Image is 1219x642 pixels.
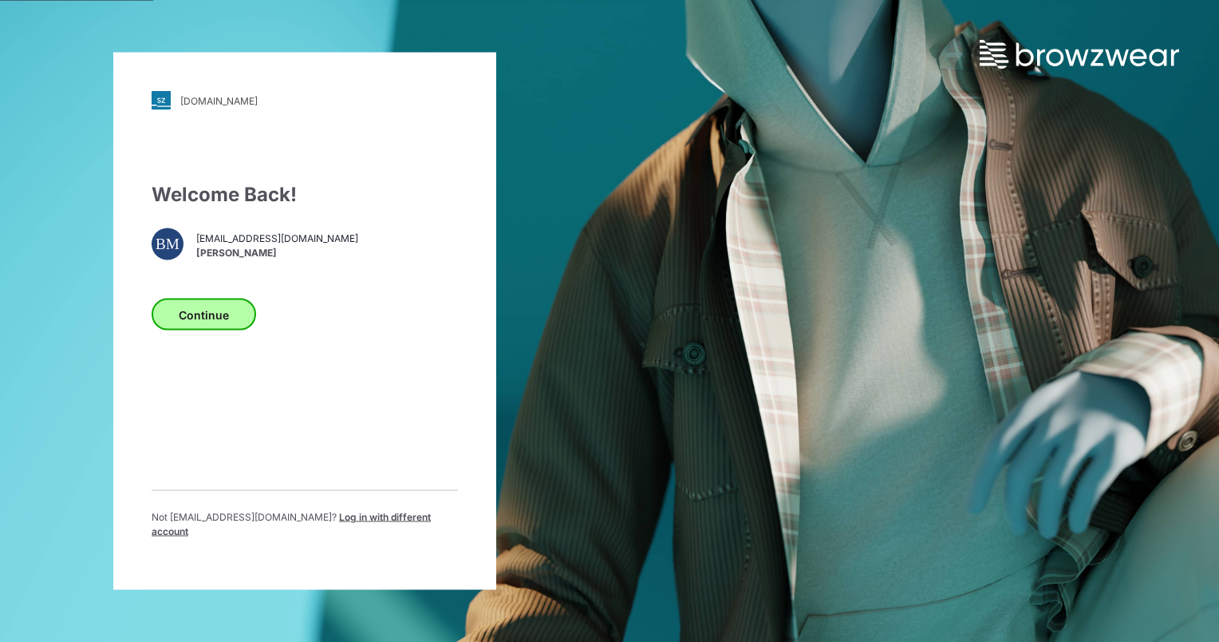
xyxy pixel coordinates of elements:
button: Continue [152,299,256,331]
div: [DOMAIN_NAME] [180,94,258,106]
div: Welcome Back! [152,180,458,209]
div: BM [152,228,183,260]
span: [PERSON_NAME] [196,245,358,260]
img: svg+xml;base64,PHN2ZyB3aWR0aD0iMjgiIGhlaWdodD0iMjgiIHZpZXdCb3g9IjAgMCAyOCAyOCIgZmlsbD0ibm9uZSIgeG... [152,91,171,110]
a: [DOMAIN_NAME] [152,91,458,110]
span: [EMAIL_ADDRESS][DOMAIN_NAME] [196,231,358,245]
p: Not [EMAIL_ADDRESS][DOMAIN_NAME] ? [152,510,458,539]
img: browzwear-logo.73288ffb.svg [980,40,1179,69]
